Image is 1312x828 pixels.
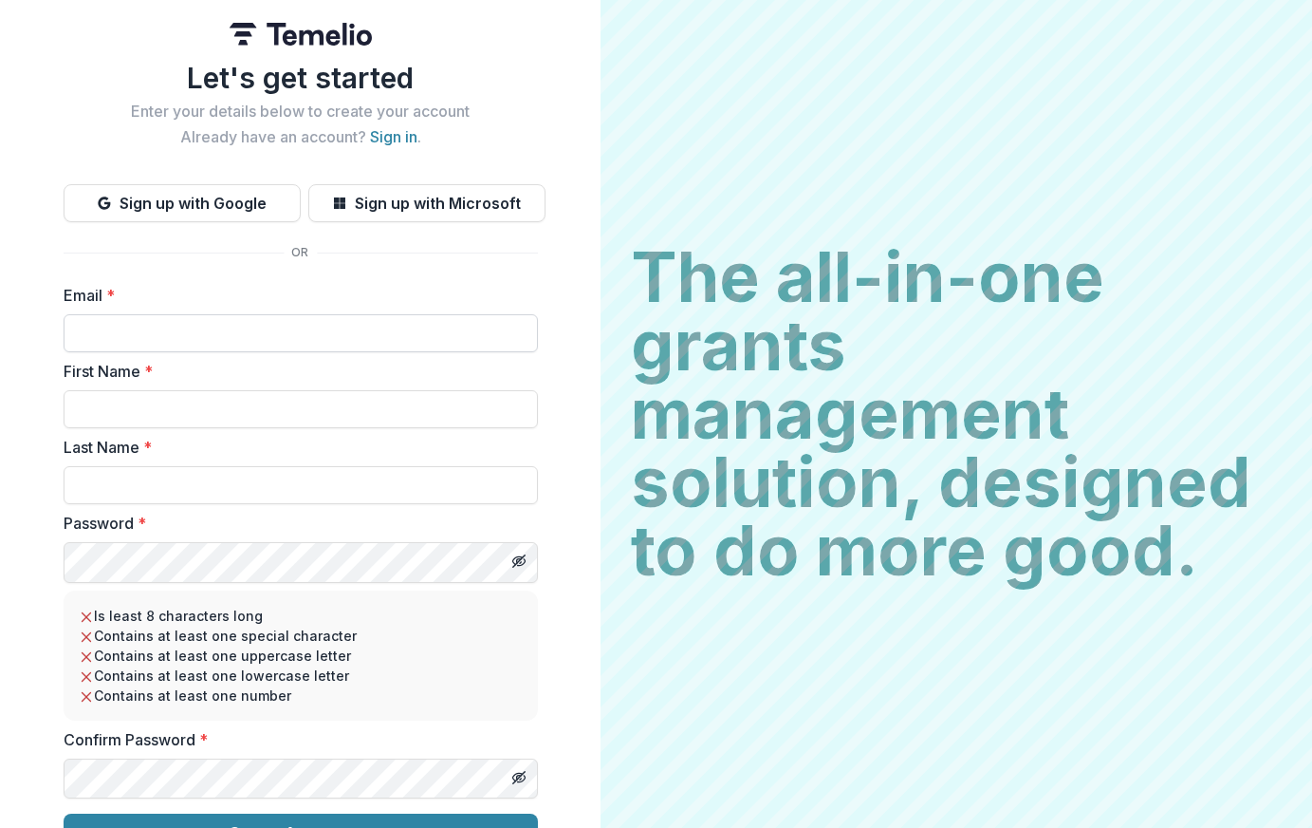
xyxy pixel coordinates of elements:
[79,666,523,686] li: Contains at least one lowercase letter
[79,646,523,666] li: Contains at least one uppercase letter
[504,546,534,576] button: Toggle password visibility
[370,127,417,146] a: Sign in
[64,103,538,121] h2: Enter your details below to create your account
[64,61,538,95] h1: Let's get started
[64,128,538,146] h2: Already have an account? .
[79,626,523,646] li: Contains at least one special character
[64,360,527,383] label: First Name
[79,686,523,706] li: Contains at least one number
[230,23,372,46] img: Temelio
[64,512,527,535] label: Password
[64,184,301,222] button: Sign up with Google
[64,436,527,459] label: Last Name
[504,762,534,793] button: Toggle password visibility
[64,728,527,751] label: Confirm Password
[79,606,523,626] li: Is least 8 characters long
[308,184,545,222] button: Sign up with Microsoft
[64,284,527,307] label: Email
